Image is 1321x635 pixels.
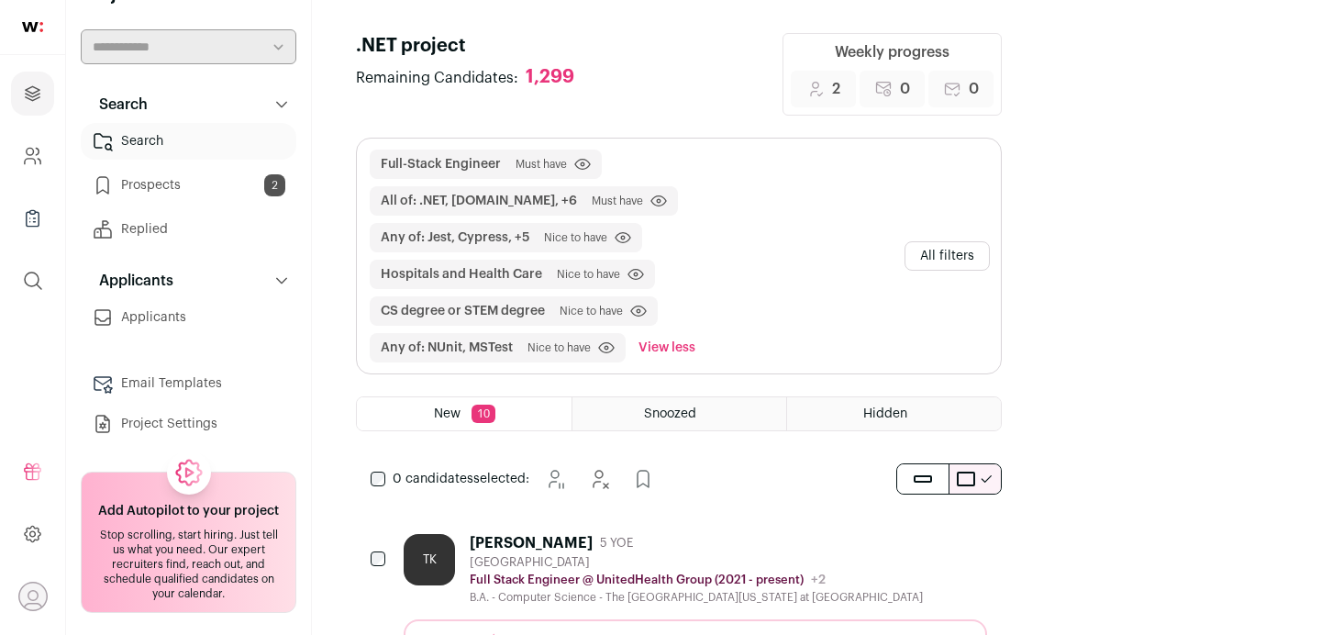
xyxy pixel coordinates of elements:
span: 5 YOE [600,536,633,551]
a: Applicants [81,299,296,336]
button: Hospitals and Health Care [381,265,542,284]
div: 1,299 [526,66,574,89]
a: Search [81,123,296,160]
button: Search [81,86,296,123]
a: Prospects2 [81,167,296,204]
span: 2 [264,174,285,196]
button: Applicants [81,262,296,299]
img: wellfound-shorthand-0d5821cbd27db2630d0214b213865d53afaa358527fdda9d0ea32b1df1b89c2c.svg [22,22,43,32]
span: +2 [811,574,826,586]
div: Weekly progress [835,41,949,63]
div: Stop scrolling, start hiring. Just tell us what you need. Our expert recruiters find, reach out, ... [93,528,284,601]
a: Company and ATS Settings [11,134,54,178]
span: Nice to have [557,267,620,282]
button: Full-Stack Engineer [381,155,501,173]
p: Search [88,94,148,116]
span: Nice to have [544,230,607,245]
span: Snoozed [644,407,696,420]
p: Full Stack Engineer @ UnitedHealth Group (2021 - present) [470,573,804,587]
a: Add Autopilot to your project Stop scrolling, start hiring. Just tell us what you need. Our exper... [81,472,296,613]
h2: Add Autopilot to your project [98,502,279,520]
a: Email Templates [81,365,296,402]
span: Nice to have [560,304,623,318]
a: Replied [81,211,296,248]
button: All of: .NET, [DOMAIN_NAME], +6 [381,192,577,210]
div: TK [404,534,455,585]
a: Snoozed [572,397,786,430]
span: 0 [969,78,979,100]
span: Must have [516,157,567,172]
div: [GEOGRAPHIC_DATA] [470,555,923,570]
a: Hidden [787,397,1001,430]
span: Hidden [863,407,907,420]
button: Any of: NUnit, MSTest [381,339,513,357]
button: Any of: Jest, Cypress, +5 [381,228,529,247]
a: Projects [11,72,54,116]
div: B.A. - Computer Science - The [GEOGRAPHIC_DATA][US_STATE] at [GEOGRAPHIC_DATA] [470,590,923,605]
span: New [434,407,461,420]
button: CS degree or STEM degree [381,302,545,320]
p: Applicants [88,270,173,292]
a: Project Settings [81,406,296,442]
a: Company Lists [11,196,54,240]
button: All filters [905,241,990,271]
span: 0 [900,78,910,100]
span: 10 [472,405,495,423]
div: [PERSON_NAME] [470,534,593,552]
span: Must have [592,194,643,208]
span: 2 [832,78,840,100]
h1: .NET project [356,33,593,59]
span: Nice to have [527,340,591,355]
span: selected: [393,470,529,488]
button: Open dropdown [18,582,48,611]
button: View less [635,333,699,362]
span: 0 candidates [393,473,473,485]
span: Remaining Candidates: [356,67,518,89]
